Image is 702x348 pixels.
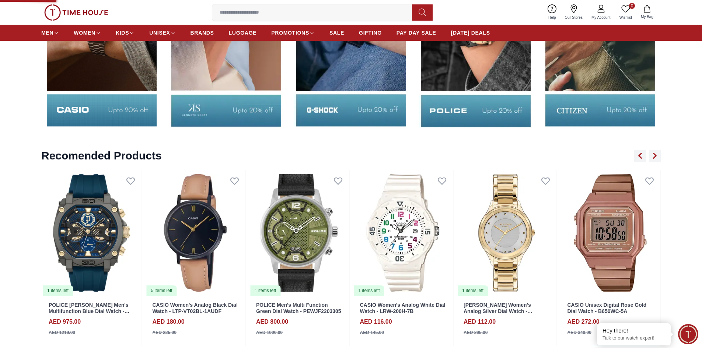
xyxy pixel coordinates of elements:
[256,302,341,314] a: POLICE Men's Multi Function Green Dial Watch - PEWJF2203305
[74,26,101,39] a: WOMEN
[360,329,384,336] div: AED 145.00
[145,170,246,296] img: CASIO Women's Analog Black Dial Watch - LTP-VT02BL-1AUDF
[617,15,635,20] span: Wishlist
[49,302,130,320] a: POLICE [PERSON_NAME] Men's Multifunction Blue Dial Watch - PEWGQ0040001
[329,29,344,36] span: SALE
[145,170,246,296] a: CASIO Women's Analog Black Dial Watch - LTP-VT02BL-1AUDF5 items left
[567,317,600,326] h4: AED 272.00
[116,29,129,36] span: KIDS
[451,29,490,36] span: [DATE] DEALS
[353,170,453,296] img: CASIO Women's Analog White Dial Watch - LRW-200H-7B
[678,324,698,344] div: Chat Widget
[567,329,591,336] div: AED 340.00
[44,4,108,21] img: ...
[256,329,283,336] div: AED 1000.00
[191,26,214,39] a: BRANDS
[116,26,135,39] a: KIDS
[354,285,384,296] div: 1 items left
[560,170,661,296] img: CASIO Unisex Digital Rose Gold Dial Watch - B650WC-5A
[41,170,142,296] a: POLICE Norwood Men's Multifunction Blue Dial Watch - PEWGQ00400011 items left
[360,317,392,326] h4: AED 116.00
[451,26,490,39] a: [DATE] DEALS
[147,285,177,296] div: 5 items left
[603,335,665,341] p: Talk to our watch expert!
[229,26,257,39] a: LUGGAGE
[41,26,59,39] a: MEN
[249,170,349,296] img: POLICE Men's Multi Function Green Dial Watch - PEWJF2203305
[397,26,436,39] a: PAY DAY SALE
[41,29,53,36] span: MEN
[397,29,436,36] span: PAY DAY SALE
[464,317,496,326] h4: AED 112.00
[458,285,488,296] div: 1 items left
[456,170,557,296] img: Lee Cooper Women's Analog Silver Dial Watch - LC07460.130
[149,26,175,39] a: UNISEX
[329,26,344,39] a: SALE
[464,302,532,320] a: [PERSON_NAME] Women's Analog Silver Dial Watch - LC07460.130
[464,329,488,336] div: AED 295.00
[353,170,453,296] a: CASIO Women's Analog White Dial Watch - LRW-200H-7B1 items left
[603,327,665,334] div: Hey there!
[638,14,656,20] span: My Bag
[544,3,560,22] a: Help
[629,3,635,9] span: 0
[589,15,614,20] span: My Account
[49,317,81,326] h4: AED 975.00
[359,29,382,36] span: GIFTING
[43,285,73,296] div: 1 items left
[229,29,257,36] span: LUGGAGE
[149,29,170,36] span: UNISEX
[74,29,95,36] span: WOMEN
[41,170,142,296] img: POLICE Norwood Men's Multifunction Blue Dial Watch - PEWGQ0040001
[49,329,75,336] div: AED 1219.00
[359,26,382,39] a: GIFTING
[560,3,587,22] a: Our Stores
[153,317,185,326] h4: AED 180.00
[153,302,238,314] a: CASIO Women's Analog Black Dial Watch - LTP-VT02BL-1AUDF
[271,29,309,36] span: PROMOTIONS
[153,329,177,336] div: AED 225.00
[567,302,647,314] a: CASIO Unisex Digital Rose Gold Dial Watch - B650WC-5A
[615,3,636,22] a: 0Wishlist
[256,317,288,326] h4: AED 800.00
[191,29,214,36] span: BRANDS
[360,302,446,314] a: CASIO Women's Analog White Dial Watch - LRW-200H-7B
[41,149,162,162] h2: Recomended Products
[636,4,658,21] button: My Bag
[562,15,586,20] span: Our Stores
[250,285,280,296] div: 1 items left
[271,26,315,39] a: PROMOTIONS
[249,170,349,296] a: POLICE Men's Multi Function Green Dial Watch - PEWJF22033051 items left
[456,170,557,296] a: Lee Cooper Women's Analog Silver Dial Watch - LC07460.1301 items left
[545,15,559,20] span: Help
